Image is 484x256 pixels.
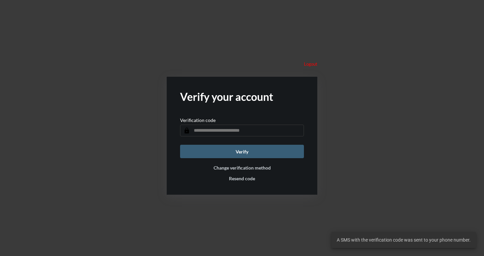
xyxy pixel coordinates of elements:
[180,117,216,123] p: Verification code
[180,145,304,158] button: Verify
[229,176,255,181] button: Resend code
[214,165,271,171] button: Change verification method
[180,90,304,103] h2: Verify your account
[304,61,317,67] p: Logout
[337,237,471,243] span: A SMS with the verification code was sent to your phone number.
